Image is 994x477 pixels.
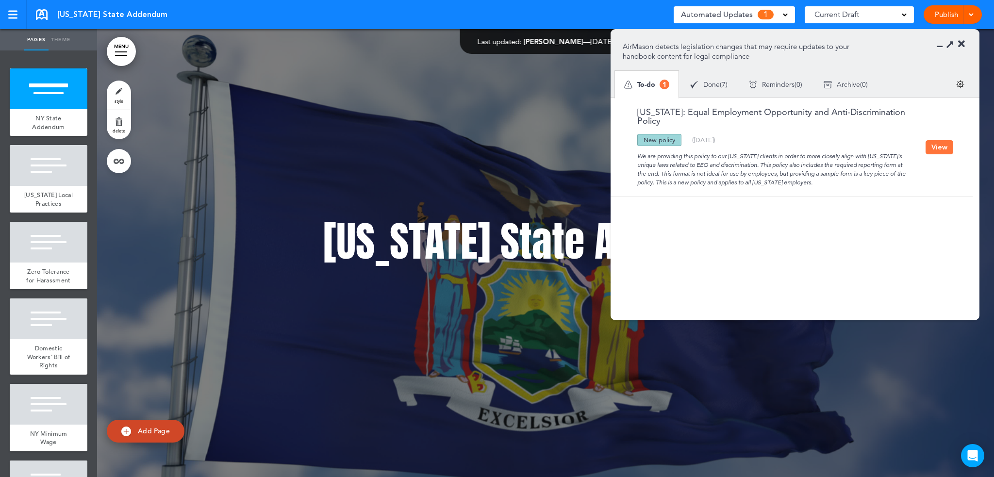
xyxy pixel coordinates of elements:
div: ( ) [813,72,878,98]
span: [DATE] [591,37,614,46]
span: 0 [796,81,800,88]
p: AirMason detects legislation changes that may require updates to your handbook content for legal ... [623,42,864,61]
a: style [107,81,131,110]
span: 1 [660,80,669,89]
span: [US_STATE] Local Practices [24,191,73,208]
span: 1 [758,10,774,19]
div: ( ) [679,72,738,98]
span: [US_STATE] State Addendum [323,210,768,272]
span: Last updated: [478,37,522,46]
span: Done [703,81,720,88]
a: Theme [49,29,73,50]
span: To-do [637,81,655,88]
div: ( ) [692,137,715,143]
a: [US_STATE]: Equal Employment Opportunity and Anti-Discrimination Policy [623,108,926,125]
a: MENU [107,37,136,66]
span: 0 [862,81,866,88]
span: Domestic Workers' Bill of Rights [27,344,70,369]
a: NY State Addendum [10,109,87,136]
span: Add Page [138,427,170,435]
img: apu_icons_remind.svg [749,81,757,89]
span: Zero Tolerance for Harassment [26,267,70,284]
img: apu_icons_todo.svg [624,81,632,89]
span: [DATE] [694,136,713,144]
div: Open Intercom Messenger [961,444,984,467]
span: NY Minimum Wage [30,429,67,446]
span: 7 [722,81,726,88]
button: View [926,140,953,154]
div: — [478,38,614,45]
div: ( ) [738,72,813,98]
div: New policy [637,134,681,146]
a: NY Minimum Wage [10,425,87,451]
a: delete [107,110,131,139]
img: settings.svg [956,80,964,88]
span: Archive [837,81,860,88]
a: Publish [931,5,961,24]
span: [US_STATE] State Addendum [57,9,167,20]
a: Domestic Workers' Bill of Rights [10,339,87,375]
span: Current Draft [814,8,859,21]
a: Add Page [107,420,184,443]
a: Zero Tolerance for Harassment [10,263,87,289]
span: Automated Updates [681,8,753,21]
span: NY State Addendum [32,114,65,131]
span: [PERSON_NAME] [524,37,583,46]
img: apu_icons_archive.svg [824,81,832,89]
span: style [115,98,123,104]
span: delete [113,128,125,133]
a: [US_STATE] Local Practices [10,186,87,213]
img: apu_icons_done.svg [690,81,698,89]
a: Pages [24,29,49,50]
div: We are providing this policy to our [US_STATE] clients in order to more closely align with [US_ST... [623,146,926,187]
span: Reminders [762,81,795,88]
img: add.svg [121,427,131,436]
